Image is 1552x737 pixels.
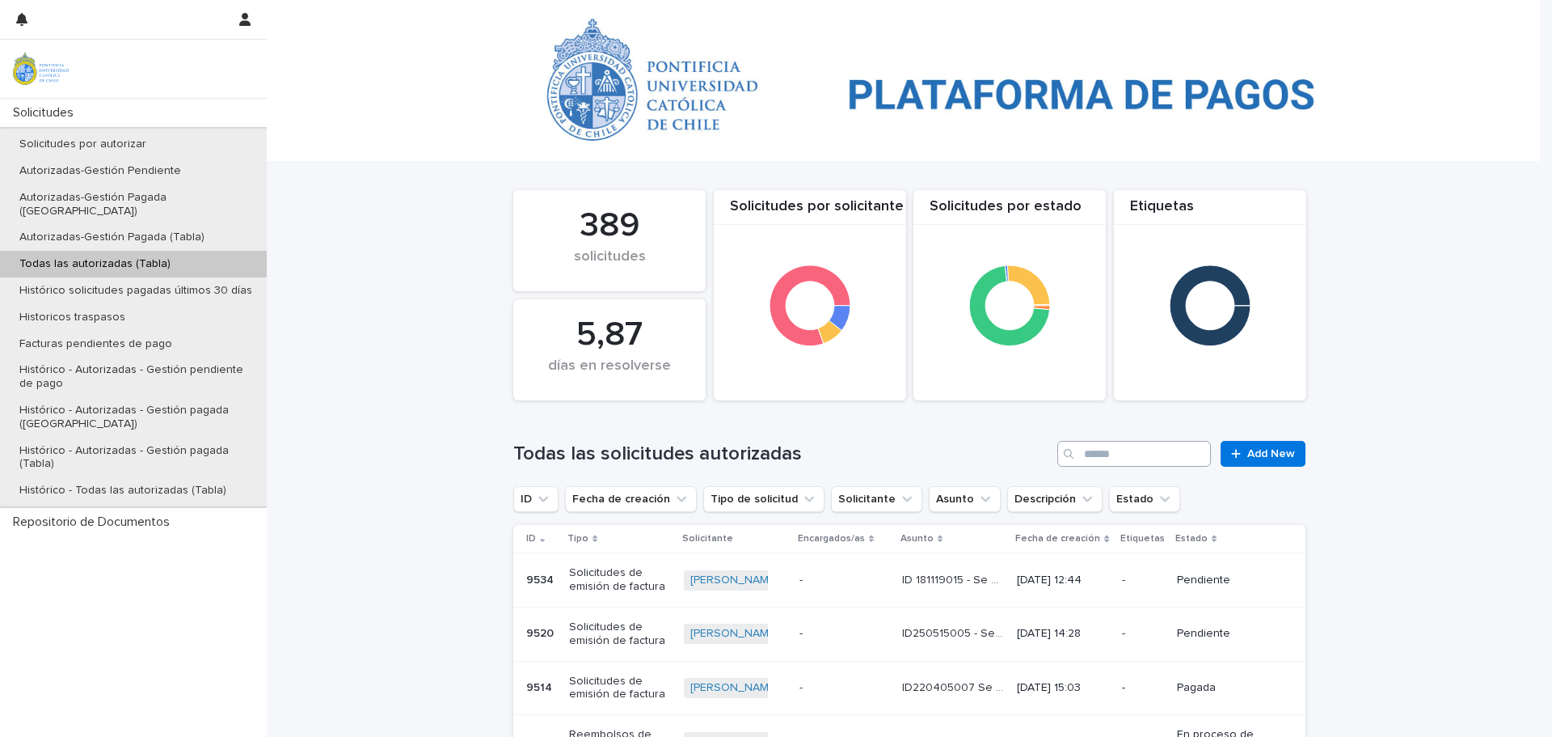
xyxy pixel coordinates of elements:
[589,4,743,22] p: Todas las autorizadas (Tabla)
[831,486,922,512] button: Solicitante
[6,105,86,121] p: Solicitudes
[6,444,267,472] p: Histórico - Autorizadas - Gestión pagada (Tabla)
[6,191,267,218] p: Autorizadas-Gestión Pagada ([GEOGRAPHIC_DATA])
[6,257,183,271] p: Todas las autorizadas (Tabla)
[541,248,678,282] div: solicitudes
[1221,441,1305,467] a: Add New
[913,198,1106,225] div: Solicitudes por estado
[565,486,697,512] button: Fecha de creación
[541,315,678,355] div: 5,87
[526,570,557,587] p: 9534
[6,138,159,151] p: Solicitudes por autorizar
[513,553,1305,608] tr: 95349534 Solicitudes de emisión de factura[PERSON_NAME] -ID 181119015 - Se solicita emisión de fa...
[541,358,678,392] div: días en resolverse
[569,621,670,648] p: Solicitudes de emisión de factura
[6,231,217,244] p: Autorizadas-Gestión Pagada (Tabla)
[6,484,239,498] p: Histórico - Todas las autorizadas (Tabla)
[690,574,778,587] a: [PERSON_NAME]
[1015,530,1100,548] p: Fecha de creación
[690,681,778,695] a: [PERSON_NAME]
[567,530,588,548] p: Tipo
[799,627,889,641] p: -
[902,570,1006,587] p: ID 181119015 - Se solicita emisión de factura y recuperación fondo
[513,486,559,512] button: ID
[799,574,889,587] p: -
[798,530,865,548] p: Encargados/as
[1120,530,1165,548] p: Etiquetas
[6,363,267,391] p: Histórico - Autorizadas - Gestión pendiente de pago
[6,404,267,431] p: Histórico - Autorizadas - Gestión pagada ([GEOGRAPHIC_DATA])
[6,515,183,530] p: Repositorio de Documentos
[513,3,571,22] a: Solicitudes
[902,678,1006,695] p: ID220405007 Se solicita emitir factura y recuperar fondos
[1177,627,1278,641] p: Pendiente
[6,164,194,178] p: Autorizadas-Gestión Pendiente
[703,486,824,512] button: Tipo de solicitud
[900,530,934,548] p: Asunto
[569,675,670,702] p: Solicitudes de emisión de factura
[690,627,778,641] a: [PERSON_NAME]
[6,284,265,298] p: Histórico solicitudes pagadas últimos 30 días
[1114,198,1306,225] div: Etiquetas
[569,566,670,594] p: Solicitudes de emisión de factura
[682,530,733,548] p: Solicitante
[6,337,185,351] p: Facturas pendientes de pago
[513,443,1051,466] h1: Todas las solicitudes autorizadas
[799,681,889,695] p: -
[1177,681,1278,695] p: Pagada
[1057,441,1211,467] input: Search
[1017,681,1109,695] p: [DATE] 15:03
[513,661,1305,715] tr: 95149514 Solicitudes de emisión de factura[PERSON_NAME] -ID220405007 Se solicita emitir factura y...
[1247,448,1295,460] span: Add New
[1177,574,1278,587] p: Pendiente
[1017,574,1109,587] p: [DATE] 12:44
[1122,627,1164,641] p: -
[513,607,1305,661] tr: 95209520 Solicitudes de emisión de factura[PERSON_NAME] -ID250515005 - Se solicita emisión de fac...
[929,486,1001,512] button: Asunto
[1017,627,1109,641] p: [DATE] 14:28
[1175,530,1208,548] p: Estado
[1007,486,1103,512] button: Descripción
[1122,574,1164,587] p: -
[526,624,557,641] p: 9520
[13,53,69,85] img: iqsleoUpQLaG7yz5l0jK
[541,205,678,246] div: 389
[526,530,536,548] p: ID
[6,311,138,324] p: Historicos traspasos
[526,678,555,695] p: 9514
[1122,681,1164,695] p: -
[1109,486,1180,512] button: Estado
[714,198,906,225] div: Solicitudes por solicitante
[902,624,1006,641] p: ID250515005 - Se solicita emisión de factura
